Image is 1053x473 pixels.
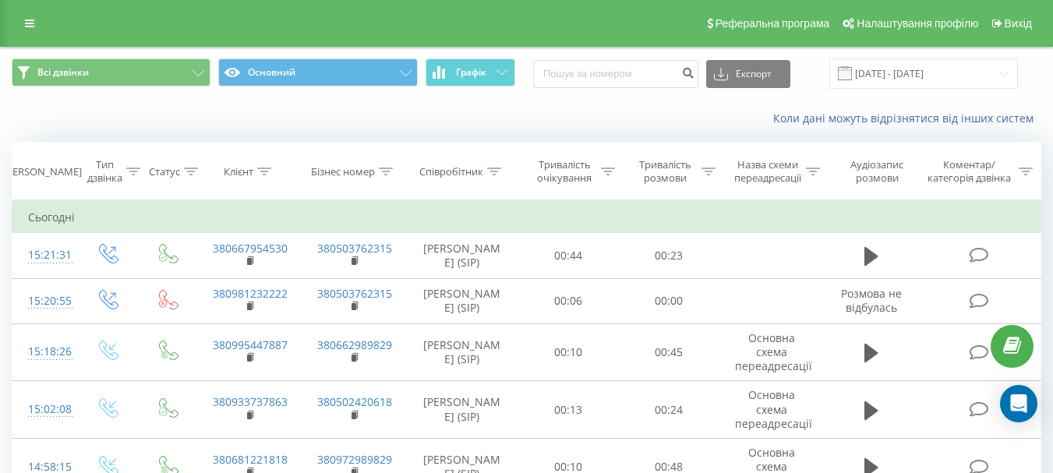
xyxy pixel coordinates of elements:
div: 15:20:55 [28,286,61,316]
div: 15:18:26 [28,337,61,367]
a: 380502420618 [317,394,392,409]
a: 380981232222 [213,286,288,301]
div: [PERSON_NAME] [3,165,82,178]
div: 15:02:08 [28,394,61,425]
a: 380503762315 [317,241,392,256]
td: 00:06 [518,278,619,323]
div: Тривалість очікування [532,158,597,185]
a: 380667954530 [213,241,288,256]
td: Основна схема переадресації [719,323,824,381]
a: 380933737863 [213,394,288,409]
div: Клієнт [224,165,253,178]
div: Open Intercom Messenger [1000,385,1037,422]
a: 380995447887 [213,337,288,352]
a: Коли дані можуть відрізнятися вiд інших систем [773,111,1041,125]
td: [PERSON_NAME] (SIP) [406,278,518,323]
a: 380503762315 [317,286,392,301]
td: 00:10 [518,323,619,381]
div: Коментар/категорія дзвінка [924,158,1015,185]
button: Експорт [706,60,790,88]
td: 00:23 [619,233,719,278]
span: Всі дзвінки [37,66,89,79]
td: [PERSON_NAME] (SIP) [406,233,518,278]
button: Графік [426,58,515,86]
a: 380662989829 [317,337,392,352]
input: Пошук за номером [533,60,698,88]
span: Розмова не відбулась [841,286,902,315]
span: Графік [456,67,486,78]
button: Всі дзвінки [12,58,210,86]
div: Тривалість розмови [633,158,698,185]
td: [PERSON_NAME] (SIP) [406,323,518,381]
div: Тип дзвінка [87,158,122,185]
div: 15:21:31 [28,240,61,270]
td: 00:13 [518,381,619,439]
div: Аудіозапис розмови [838,158,917,185]
td: Сьогодні [12,202,1041,233]
span: Реферальна програма [716,17,830,30]
a: 380681221818 [213,452,288,467]
div: Назва схеми переадресації [733,158,802,185]
div: Бізнес номер [311,165,375,178]
span: Вихід [1005,17,1032,30]
td: 00:45 [619,323,719,381]
span: Налаштування профілю [857,17,978,30]
div: Статус [149,165,180,178]
td: Основна схема переадресації [719,381,824,439]
div: Співробітник [419,165,483,178]
a: 380972989829 [317,452,392,467]
td: 00:24 [619,381,719,439]
td: 00:00 [619,278,719,323]
td: 00:44 [518,233,619,278]
button: Основний [218,58,417,86]
td: [PERSON_NAME] (SIP) [406,381,518,439]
